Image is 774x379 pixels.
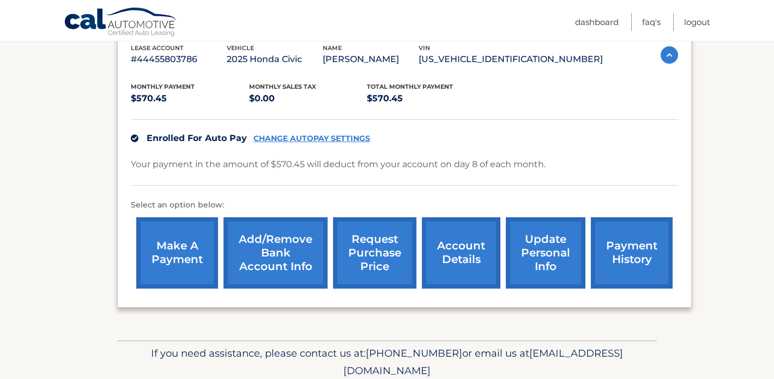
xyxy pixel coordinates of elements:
[227,44,254,52] span: vehicle
[131,199,678,212] p: Select an option below:
[249,91,367,106] p: $0.00
[249,83,316,90] span: Monthly sales Tax
[591,217,673,289] a: payment history
[223,217,328,289] a: Add/Remove bank account info
[131,83,195,90] span: Monthly Payment
[147,133,247,143] span: Enrolled For Auto Pay
[419,52,603,67] p: [US_VEHICLE_IDENTIFICATION_NUMBER]
[131,135,138,142] img: check.svg
[575,13,619,31] a: Dashboard
[506,217,585,289] a: update personal info
[661,46,678,64] img: accordion-active.svg
[366,347,462,359] span: [PHONE_NUMBER]
[131,52,227,67] p: #44455803786
[323,52,419,67] p: [PERSON_NAME]
[136,217,218,289] a: make a payment
[684,13,710,31] a: Logout
[131,157,546,172] p: Your payment in the amount of $570.45 will deduct from your account on day 8 of each month.
[333,217,416,289] a: request purchase price
[131,44,184,52] span: lease account
[323,44,342,52] span: name
[367,83,453,90] span: Total Monthly Payment
[253,134,370,143] a: CHANGE AUTOPAY SETTINGS
[642,13,661,31] a: FAQ's
[367,91,485,106] p: $570.45
[419,44,430,52] span: vin
[64,7,178,39] a: Cal Automotive
[422,217,500,289] a: account details
[131,91,249,106] p: $570.45
[227,52,323,67] p: 2025 Honda Civic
